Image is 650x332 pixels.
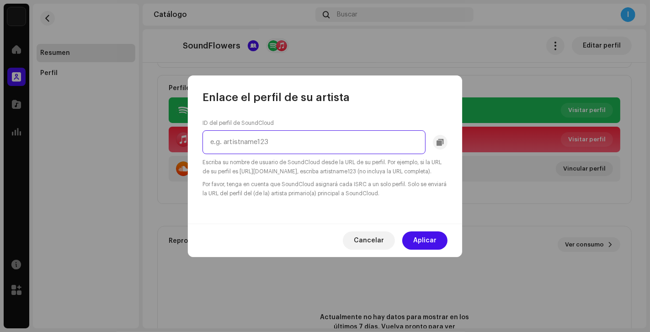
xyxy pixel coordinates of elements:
[202,119,274,127] label: ID del perfil de SoundCloud
[354,231,384,250] span: Cancelar
[413,231,437,250] span: Aplicar
[202,158,448,176] small: Escriba su nombre de usuario de SoundCloud desde la URL de su perfil. Por ejemplo, si la URL de s...
[343,231,395,250] button: Cancelar
[202,130,426,154] input: e.g. artistname123
[202,90,350,105] span: Enlace el perfil de su artista
[202,180,448,198] small: Por favor, tenga en cuenta que SoundCloud asignará cada ISRC a un solo perfil. Solo se enviará la...
[402,231,448,250] button: Aplicar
